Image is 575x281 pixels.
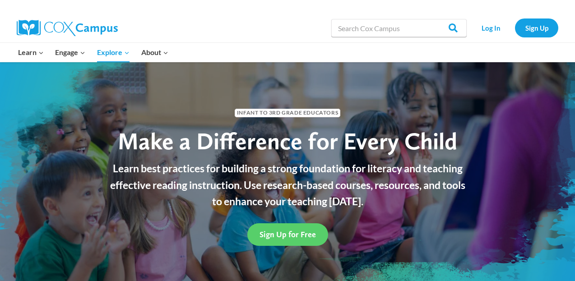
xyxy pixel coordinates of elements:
span: Make a Difference for Every Child [118,127,457,155]
input: Search Cox Campus [331,19,467,37]
nav: Primary Navigation [12,43,174,62]
nav: Secondary Navigation [471,18,558,37]
a: Sign Up [515,18,558,37]
span: Infant to 3rd Grade Educators [235,109,340,117]
span: About [141,46,168,58]
span: Learn [18,46,44,58]
img: Cox Campus [17,20,118,36]
a: Log In [471,18,510,37]
span: Engage [55,46,85,58]
p: Learn best practices for building a strong foundation for literacy and teaching effective reading... [105,160,470,210]
span: Sign Up for Free [260,230,316,239]
a: Sign Up for Free [247,223,328,245]
span: Explore [97,46,130,58]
